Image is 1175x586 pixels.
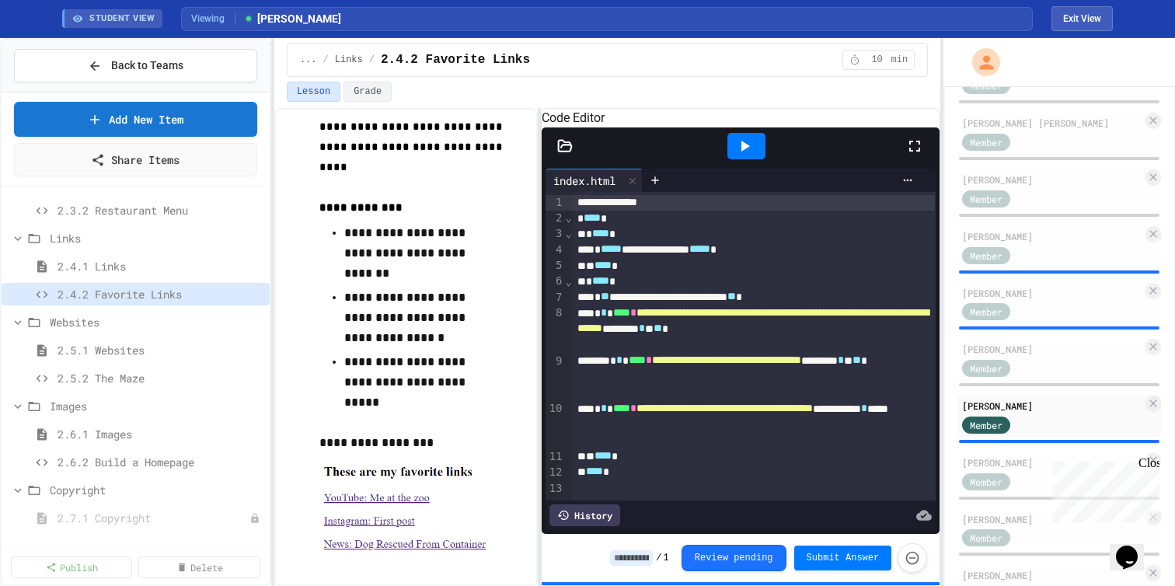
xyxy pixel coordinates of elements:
div: [PERSON_NAME] [962,229,1142,243]
button: Force resubmission of student's answer (Admin only) [898,543,927,573]
span: Websites [50,314,263,330]
span: Viewing [191,12,235,26]
span: Member [970,361,1002,375]
span: min [891,54,908,66]
span: 1 [664,552,669,564]
button: Grade [343,82,392,102]
div: 9 [546,354,565,401]
span: Member [970,531,1002,545]
div: [PERSON_NAME] [962,399,1142,413]
span: Copyright [50,482,263,498]
span: STUDENT VIEW [89,12,155,26]
button: Exit student view [1051,6,1113,31]
a: Add New Item [14,102,257,137]
span: Fold line [565,227,573,239]
div: My Account [956,44,1004,80]
span: Fold line [565,211,573,224]
span: Images [50,398,263,414]
span: 2.6.2 Build a Homepage [58,454,263,470]
div: [PERSON_NAME] [962,342,1142,356]
div: index.html [546,169,643,192]
span: / [369,54,375,66]
span: [PERSON_NAME] [243,11,341,27]
a: Delete [138,556,260,578]
span: 2.6.1 Images [58,426,263,442]
span: 2.4.2 Favorite Links [381,51,530,69]
button: Submit Answer [794,546,892,570]
span: 10 [865,54,890,66]
div: index.html [546,173,623,189]
div: 6 [546,274,565,289]
div: 11 [546,449,565,465]
div: [PERSON_NAME] [962,173,1142,187]
div: [PERSON_NAME] [962,455,1142,469]
div: Chat with us now!Close [6,6,107,99]
span: 2.3.2 Restaurant Menu [58,202,263,218]
iframe: chat widget [1046,456,1159,522]
button: Back to Teams [14,49,257,82]
div: [PERSON_NAME] [962,286,1142,300]
span: Member [970,475,1002,489]
span: Member [970,135,1002,149]
span: 2.5.1 Websites [58,342,263,358]
iframe: chat widget [1110,524,1159,570]
span: 2.5.2 The Maze [58,370,263,386]
span: 2.4.1 Links [58,258,263,274]
span: Member [970,418,1002,432]
div: History [549,504,620,526]
div: 4 [546,242,565,258]
div: [PERSON_NAME] [PERSON_NAME] [962,116,1142,130]
h6: Code Editor [542,109,940,127]
button: Review pending [682,545,786,571]
span: ... [300,54,317,66]
div: Unpublished [249,513,260,524]
div: 12 [546,465,565,480]
button: Lesson [287,82,340,102]
div: 8 [546,305,565,353]
span: Links [50,230,263,246]
div: 7 [546,290,565,305]
span: Back to Teams [111,58,183,74]
div: 5 [546,258,565,274]
div: 10 [546,401,565,448]
span: / [323,54,329,66]
span: 2.7.1 Copyright [58,510,249,526]
span: Submit Answer [807,552,880,564]
span: Fold line [565,275,573,288]
span: Links [335,54,363,66]
span: Member [970,192,1002,206]
div: [PERSON_NAME] [962,512,1142,526]
div: 1 [546,195,565,211]
div: 3 [546,226,565,242]
a: Share Items [14,143,257,176]
span: / [656,552,661,564]
span: Member [970,305,1002,319]
span: Member [970,249,1002,263]
div: [PERSON_NAME] [962,568,1142,582]
a: Publish [11,556,132,578]
div: 13 [546,481,565,497]
div: 2 [546,211,565,226]
span: 2.4.2 Favorite Links [58,286,263,302]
